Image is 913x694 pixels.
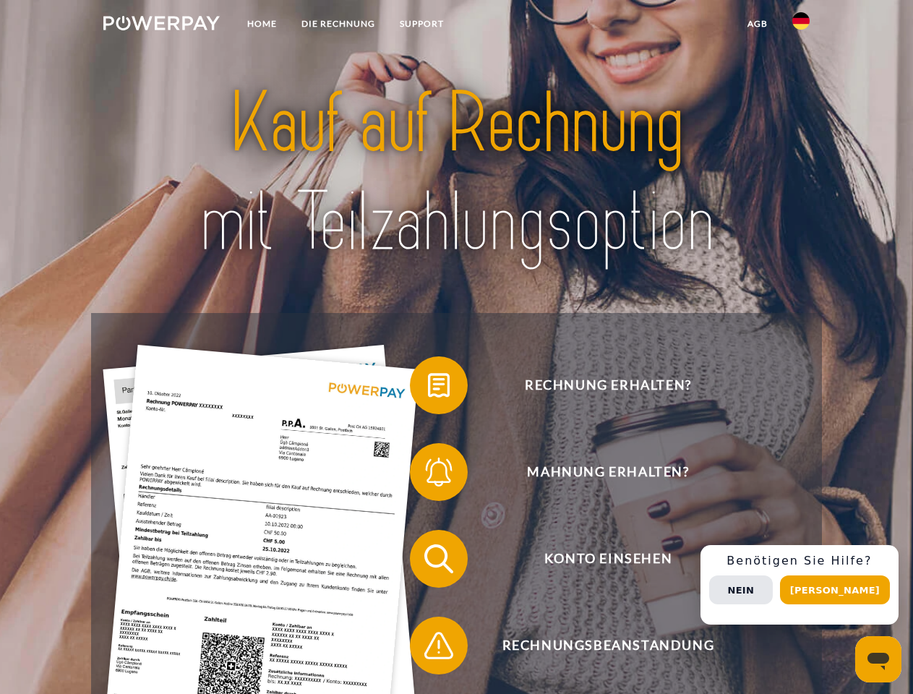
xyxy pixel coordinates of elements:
button: Rechnung erhalten? [410,356,786,414]
a: Home [235,11,289,37]
iframe: Schaltfläche zum Öffnen des Messaging-Fensters [855,636,901,682]
img: qb_search.svg [421,541,457,577]
img: title-powerpay_de.svg [138,69,775,277]
span: Rechnung erhalten? [431,356,785,414]
div: Schnellhilfe [700,545,899,625]
img: de [792,12,810,30]
button: Mahnung erhalten? [410,443,786,501]
img: qb_warning.svg [421,627,457,664]
button: Rechnungsbeanstandung [410,617,786,674]
h3: Benötigen Sie Hilfe? [709,554,890,568]
span: Konto einsehen [431,530,785,588]
a: agb [735,11,780,37]
button: Konto einsehen [410,530,786,588]
a: DIE RECHNUNG [289,11,387,37]
a: SUPPORT [387,11,456,37]
img: qb_bell.svg [421,454,457,490]
button: Nein [709,575,773,604]
img: qb_bill.svg [421,367,457,403]
img: logo-powerpay-white.svg [103,16,220,30]
span: Mahnung erhalten? [431,443,785,501]
button: [PERSON_NAME] [780,575,890,604]
span: Rechnungsbeanstandung [431,617,785,674]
